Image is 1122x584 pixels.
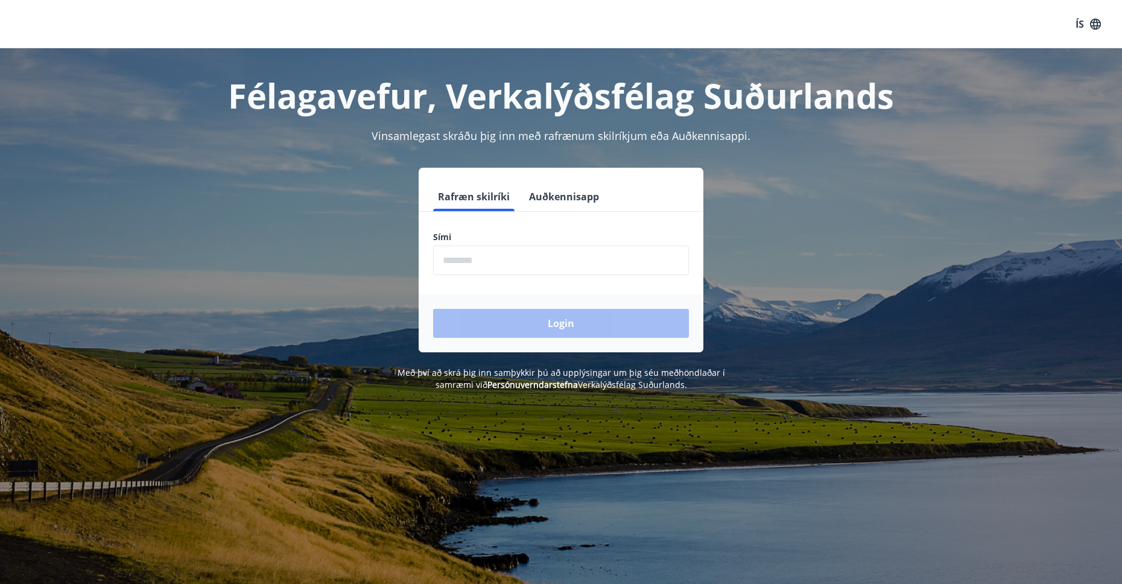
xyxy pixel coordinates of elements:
span: Vinsamlegast skráðu þig inn með rafrænum skilríkjum eða Auðkennisappi. [372,129,750,143]
a: Persónuverndarstefna [487,379,578,390]
button: Rafræn skilríki [433,182,515,211]
button: Auðkennisapp [524,182,604,211]
button: ÍS [1069,13,1108,35]
h1: Félagavefur, Verkalýðsfélag Suðurlands [141,72,981,118]
label: Sími [433,231,689,243]
span: Með því að skrá þig inn samþykkir þú að upplýsingar um þig séu meðhöndlaðar í samræmi við Verkalý... [398,367,725,390]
